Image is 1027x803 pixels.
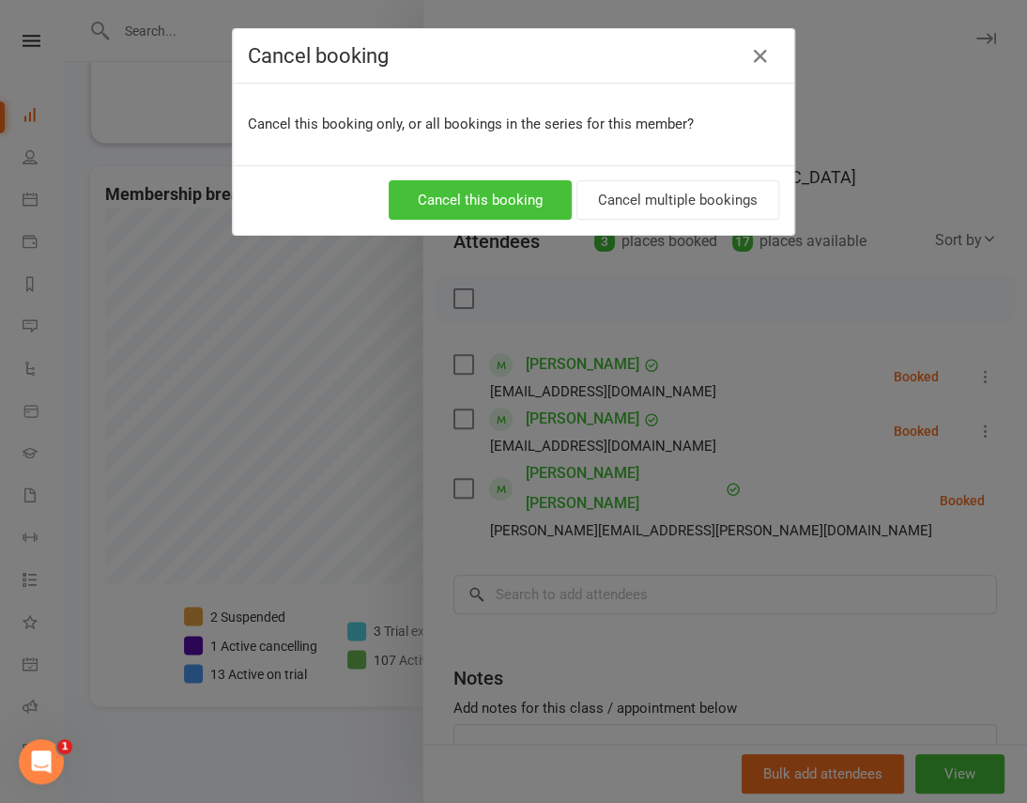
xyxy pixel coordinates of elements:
span: 1 [57,739,72,754]
p: Cancel this booking only, or all bookings in the series for this member? [248,113,779,135]
h4: Cancel booking [248,44,779,68]
button: Cancel this booking [389,180,572,220]
button: Cancel multiple bookings [576,180,779,220]
button: Close [745,41,775,71]
iframe: Intercom live chat [19,739,64,784]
